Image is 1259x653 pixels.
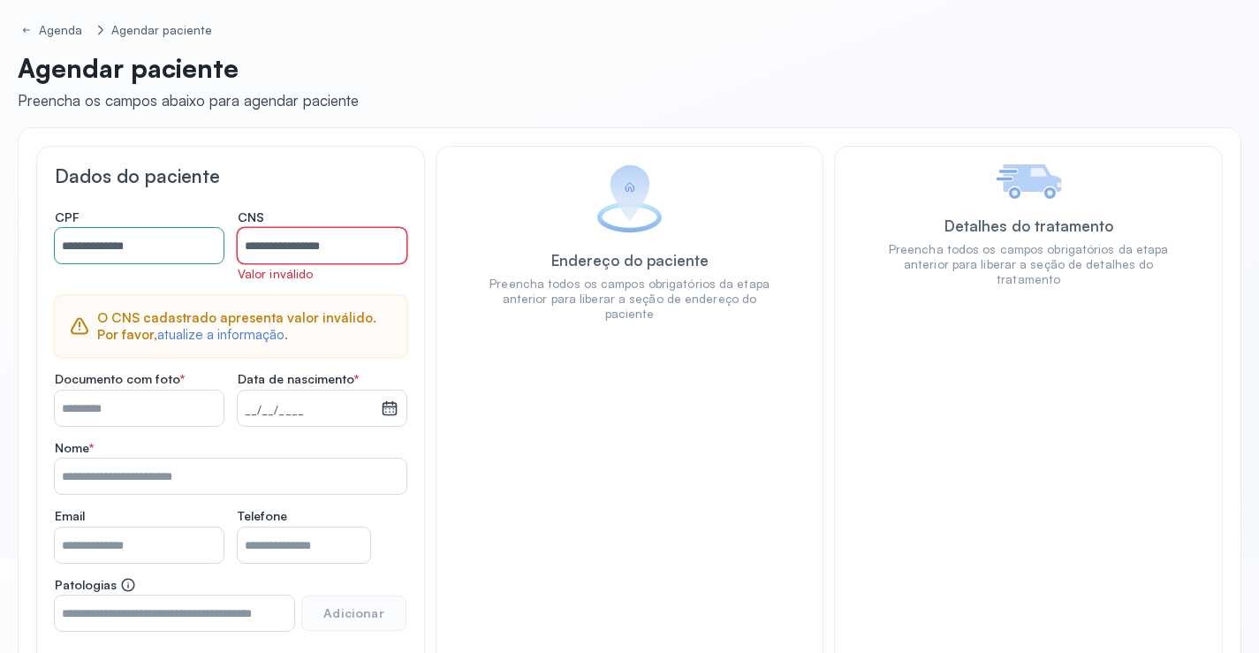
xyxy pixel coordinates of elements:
[996,164,1062,199] img: Imagem de Detalhes do tratamento
[39,23,87,38] div: Agenda
[489,277,770,322] div: Preencha todos os campos obrigatórios da etapa anterior para liberar a seção de endereço do paciente
[245,402,374,420] small: __/__/____
[18,19,90,42] a: Agenda
[55,440,94,456] span: Nome
[238,209,264,225] span: CNS
[55,577,136,593] span: Patologias
[111,23,213,38] div: Agendar paciente
[108,19,216,42] a: Agendar paciente
[55,371,185,387] span: Documento com foto
[97,310,392,344] span: O CNS cadastrado apresenta valor inválido. Por favor, .
[596,164,663,233] img: Imagem de Endereço do paciente
[55,508,85,524] span: Email
[888,242,1169,287] div: Preencha todos os campos obrigatórios da etapa anterior para liberar a seção de detalhes do trata...
[157,326,284,344] a: atualize a informação
[238,371,359,387] span: Data de nascimento
[238,267,406,282] div: Valor inválido
[944,216,1113,235] div: Detalhes do tratamento
[55,164,406,187] h3: Dados do paciente
[551,251,709,270] div: Endereço do paciente
[55,209,80,225] span: CPF
[238,508,287,524] span: Telefone
[18,52,359,84] p: Agendar paciente
[18,91,359,110] div: Preencha os campos abaixo para agendar paciente
[301,596,406,631] button: Adicionar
